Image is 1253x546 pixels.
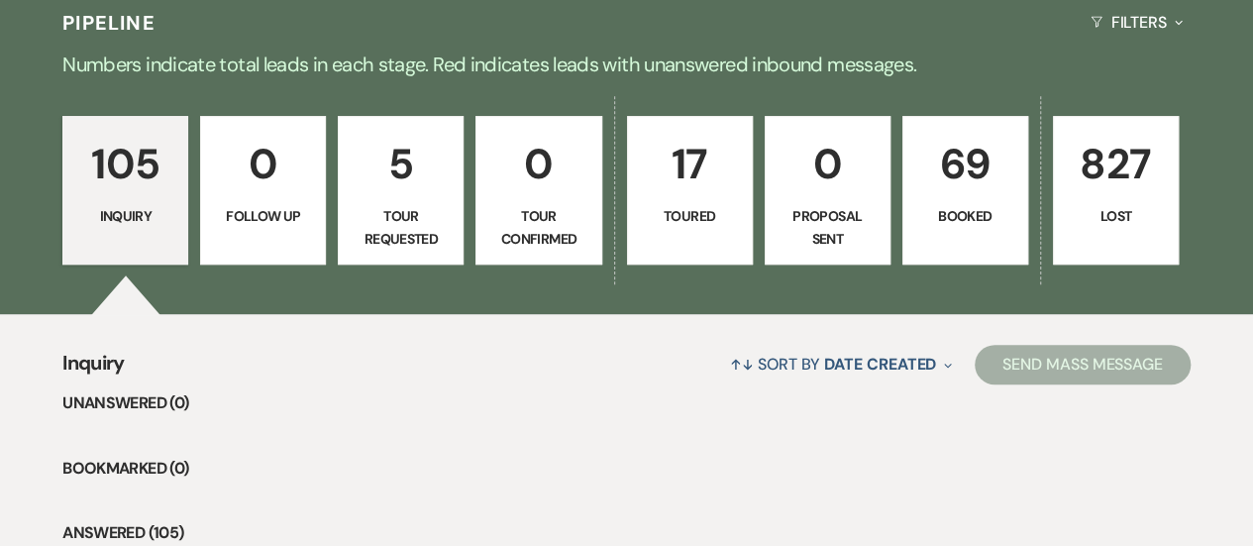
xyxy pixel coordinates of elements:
[62,520,1191,546] li: Answered (105)
[475,116,601,265] a: 0Tour Confirmed
[62,116,188,265] a: 105Inquiry
[1066,205,1166,227] p: Lost
[75,131,175,197] p: 105
[730,354,754,375] span: ↑↓
[338,116,464,265] a: 5Tour Requested
[915,205,1015,227] p: Booked
[640,205,740,227] p: Toured
[1066,131,1166,197] p: 827
[200,116,326,265] a: 0Follow Up
[1053,116,1179,265] a: 827Lost
[62,348,125,390] span: Inquiry
[213,205,313,227] p: Follow Up
[722,338,960,390] button: Sort By Date Created
[778,131,878,197] p: 0
[627,116,753,265] a: 17Toured
[765,116,890,265] a: 0Proposal Sent
[824,354,936,375] span: Date Created
[778,205,878,250] p: Proposal Sent
[62,390,1191,416] li: Unanswered (0)
[62,9,156,37] h3: Pipeline
[902,116,1028,265] a: 69Booked
[62,456,1191,482] li: Bookmarked (0)
[488,205,588,250] p: Tour Confirmed
[213,131,313,197] p: 0
[351,131,451,197] p: 5
[975,345,1191,384] button: Send Mass Message
[75,205,175,227] p: Inquiry
[488,131,588,197] p: 0
[640,131,740,197] p: 17
[915,131,1015,197] p: 69
[351,205,451,250] p: Tour Requested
